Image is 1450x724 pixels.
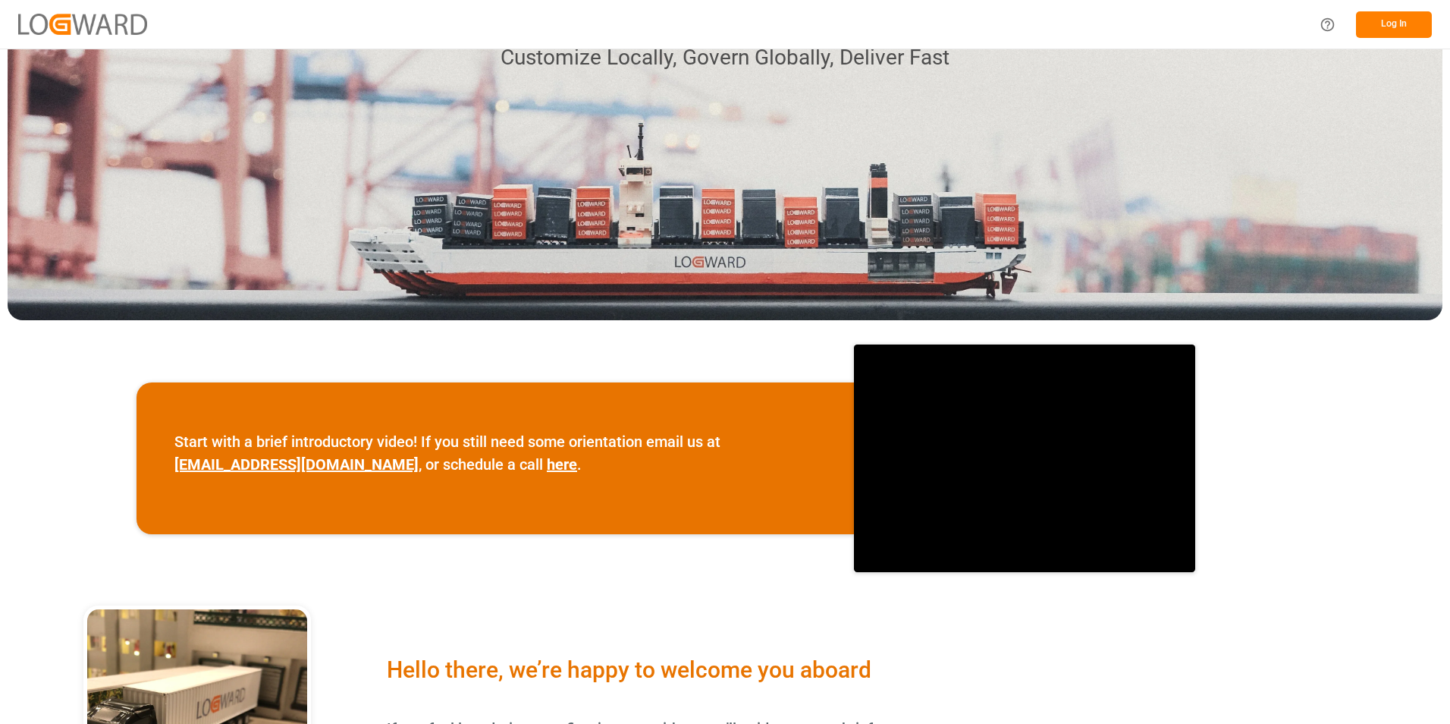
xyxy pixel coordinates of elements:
[174,455,419,474] a: [EMAIL_ADDRESS][DOMAIN_NAME]
[387,653,1382,687] div: Hello there, we’re happy to welcome you aboard
[174,430,816,476] p: Start with a brief introductory video! If you still need some orientation email us at , or schedu...
[1356,11,1432,38] button: Log In
[319,41,1131,75] p: Customize Locally, Govern Globally, Deliver Fast
[18,14,147,34] img: Logward_new_orange.png
[854,345,1195,572] iframe: video
[1310,8,1345,42] button: Help Center
[547,455,577,474] a: here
